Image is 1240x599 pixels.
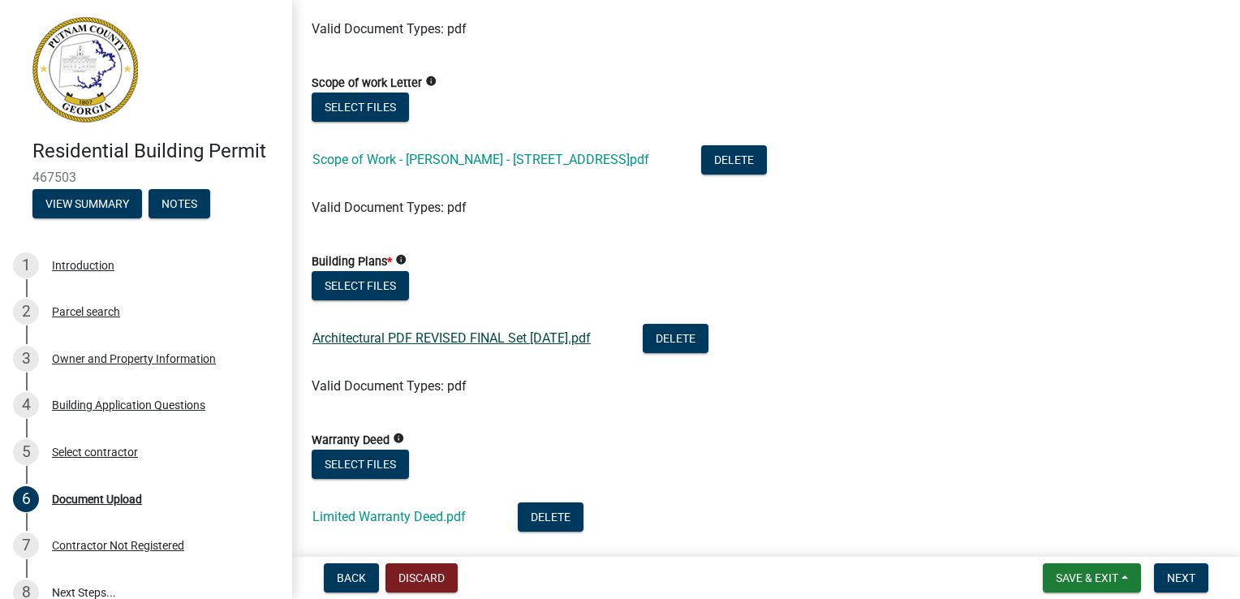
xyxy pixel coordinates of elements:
[13,486,39,512] div: 6
[52,493,142,505] div: Document Upload
[312,93,409,122] button: Select files
[52,306,120,317] div: Parcel search
[52,353,216,364] div: Owner and Property Information
[32,170,260,185] span: 467503
[701,153,767,169] wm-modal-confirm: Delete Document
[312,330,591,346] a: Architectural PDF REVISED FINAL Set [DATE].pdf
[32,189,142,218] button: View Summary
[643,324,708,353] button: Delete
[1167,571,1195,584] span: Next
[32,140,279,163] h4: Residential Building Permit
[425,75,437,87] i: info
[13,532,39,558] div: 7
[337,571,366,584] span: Back
[149,198,210,211] wm-modal-confirm: Notes
[312,200,467,215] span: Valid Document Types: pdf
[13,439,39,465] div: 5
[149,189,210,218] button: Notes
[312,152,649,167] a: Scope of Work - [PERSON_NAME] - [STREET_ADDRESS]pdf
[52,446,138,458] div: Select contractor
[395,254,407,265] i: info
[1154,563,1208,593] button: Next
[312,450,409,479] button: Select files
[312,435,390,446] label: Warranty Deed
[13,252,39,278] div: 1
[312,271,409,300] button: Select files
[518,502,583,532] button: Delete
[52,399,205,411] div: Building Application Questions
[52,260,114,271] div: Introduction
[32,198,142,211] wm-modal-confirm: Summary
[312,78,422,89] label: Scope of work Letter
[701,145,767,175] button: Delete
[312,378,467,394] span: Valid Document Types: pdf
[312,21,467,37] span: Valid Document Types: pdf
[643,332,708,347] wm-modal-confirm: Delete Document
[1043,563,1141,593] button: Save & Exit
[13,299,39,325] div: 2
[393,433,404,444] i: info
[312,509,466,524] a: Limited Warranty Deed.pdf
[32,17,138,123] img: Putnam County, Georgia
[52,540,184,551] div: Contractor Not Registered
[13,392,39,418] div: 4
[1056,571,1118,584] span: Save & Exit
[13,346,39,372] div: 3
[385,563,458,593] button: Discard
[324,563,379,593] button: Back
[312,256,392,268] label: Building Plans
[518,511,583,526] wm-modal-confirm: Delete Document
